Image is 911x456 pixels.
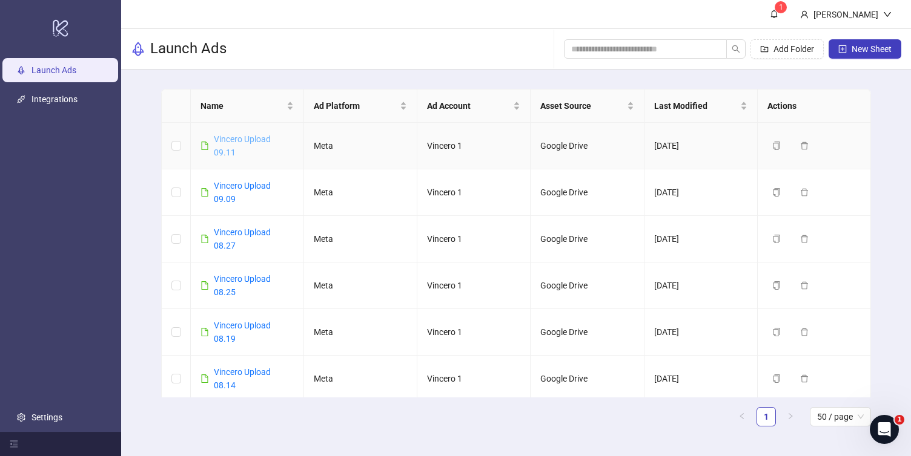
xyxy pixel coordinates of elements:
a: Vincero Upload 09.09 [214,181,271,204]
li: 1 [757,407,776,426]
a: Vincero Upload 08.19 [214,321,271,344]
td: Vincero 1 [417,356,531,402]
span: 1 [779,3,783,11]
span: file [200,188,209,197]
span: delete [800,188,809,197]
span: plus-square [838,45,847,53]
span: Ad Platform [314,99,397,112]
span: copy [772,142,781,150]
span: delete [800,374,809,383]
span: copy [772,188,781,197]
span: file [200,328,209,336]
td: Vincero 1 [417,169,531,216]
span: delete [800,235,809,243]
td: Google Drive [531,123,644,169]
span: rocket [131,42,145,56]
th: Asset Source [531,90,644,123]
span: search [732,45,740,53]
a: Vincero Upload 08.25 [214,274,271,297]
span: delete [800,328,809,336]
td: Meta [304,309,417,356]
a: Vincero Upload 08.27 [214,227,271,250]
th: Actions [758,90,871,123]
td: [DATE] [644,123,758,169]
span: Name [200,99,284,112]
div: [PERSON_NAME] [809,8,883,21]
span: copy [772,328,781,336]
span: file [200,142,209,150]
span: Asset Source [540,99,624,112]
td: Vincero 1 [417,123,531,169]
span: delete [800,281,809,290]
span: file [200,281,209,290]
span: left [738,412,746,420]
button: right [781,407,800,426]
span: copy [772,235,781,243]
td: [DATE] [644,169,758,216]
td: Meta [304,262,417,309]
td: [DATE] [644,262,758,309]
th: Ad Account [417,90,531,123]
td: Vincero 1 [417,216,531,262]
span: copy [772,281,781,290]
td: [DATE] [644,216,758,262]
sup: 1 [775,1,787,13]
td: Meta [304,169,417,216]
span: 50 / page [817,408,864,426]
th: Last Modified [644,90,758,123]
th: Ad Platform [304,90,417,123]
td: Meta [304,356,417,402]
td: Google Drive [531,356,644,402]
a: 1 [757,408,775,426]
span: user [800,10,809,19]
td: [DATE] [644,356,758,402]
span: New Sheet [852,44,892,54]
td: Google Drive [531,216,644,262]
span: right [787,412,794,420]
span: copy [772,374,781,383]
span: 1 [895,415,904,425]
td: [DATE] [644,309,758,356]
span: delete [800,142,809,150]
td: Google Drive [531,309,644,356]
a: Vincero Upload 09.11 [214,134,271,157]
span: Add Folder [774,44,814,54]
td: Meta [304,123,417,169]
span: Ad Account [427,99,511,112]
span: file [200,374,209,383]
a: Settings [31,412,62,422]
h3: Launch Ads [150,39,227,59]
td: Vincero 1 [417,262,531,309]
button: left [732,407,752,426]
iframe: Intercom live chat [870,415,899,444]
button: Add Folder [750,39,824,59]
span: file [200,235,209,243]
button: New Sheet [829,39,901,59]
a: Vincero Upload 08.14 [214,367,271,390]
div: Page Size [810,407,871,426]
a: Integrations [31,94,78,104]
td: Vincero 1 [417,309,531,356]
span: Last Modified [654,99,738,112]
span: down [883,10,892,19]
a: Launch Ads [31,65,76,75]
th: Name [191,90,304,123]
span: bell [770,10,778,18]
li: Previous Page [732,407,752,426]
span: menu-fold [10,440,18,448]
td: Google Drive [531,262,644,309]
li: Next Page [781,407,800,426]
span: folder-add [760,45,769,53]
td: Meta [304,216,417,262]
td: Google Drive [531,169,644,216]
